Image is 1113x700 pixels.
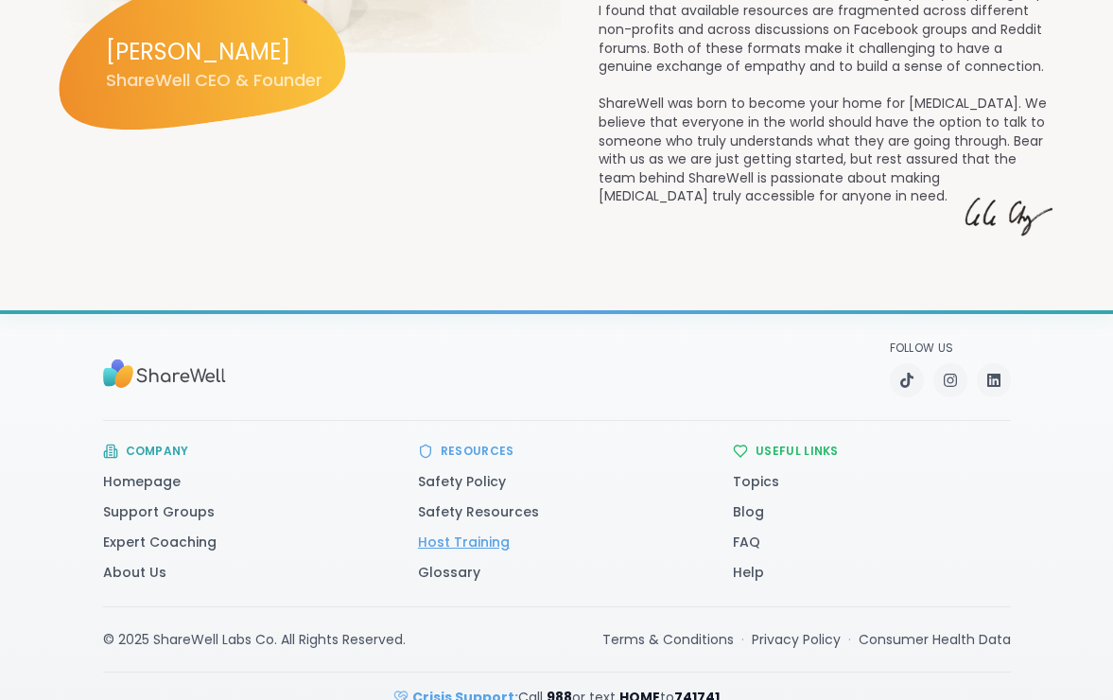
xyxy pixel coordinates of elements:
a: Glossary [418,563,480,582]
a: Consumer Health Data [859,630,1011,649]
span: ShareWell CEO & Founder [106,68,322,92]
a: Safety Resources [418,502,539,521]
a: Topics [733,472,779,491]
div: © 2025 ShareWell Labs Co. All Rights Reserved. [103,630,406,649]
span: · [741,630,744,649]
a: TikTok [890,363,924,397]
a: Homepage [103,472,181,491]
a: Privacy Policy [752,630,841,649]
a: Host Training [418,533,510,551]
a: FAQ [733,533,760,551]
h3: Resources [441,444,514,459]
a: Help [733,563,764,582]
h3: Useful Links [756,444,839,459]
img: Sharewell [103,350,226,397]
a: Instagram [933,363,967,397]
span: · [848,630,851,649]
a: About Us [103,563,166,582]
img: CeCe Signature [958,187,1052,250]
a: Terms & Conditions [602,630,734,649]
a: Safety Policy [418,472,506,491]
a: Expert Coaching [103,533,217,551]
a: Blog [733,502,764,521]
a: Support Groups [103,502,215,521]
span: [PERSON_NAME] [106,36,322,68]
h3: Company [126,444,189,459]
a: LinkedIn [977,363,1011,397]
p: Follow Us [890,341,1011,356]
